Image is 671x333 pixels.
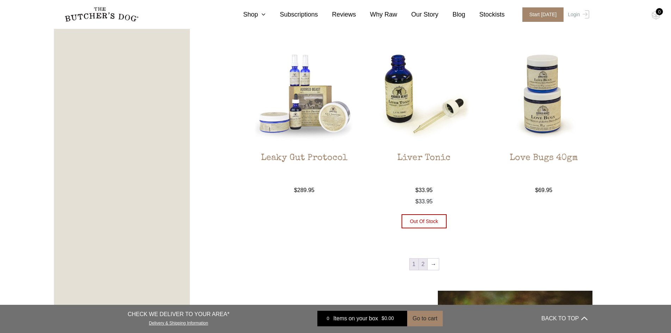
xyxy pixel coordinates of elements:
[407,311,442,326] button: Go to cart
[333,314,378,323] span: Items on your box
[402,214,447,228] button: Out of stock
[419,259,428,270] a: Page 2
[266,10,318,19] a: Subscriptions
[490,153,597,186] h2: Love Bugs 40gm
[490,41,597,195] a: Love Bugs 40gmLove Bugs 40gm $69.95
[251,153,358,186] h2: Leaky Gut Protocol
[294,187,297,193] span: $
[294,187,315,193] bdi: 289.95
[397,10,439,19] a: Our Story
[323,315,333,322] div: 0
[381,316,384,321] span: $
[522,7,564,22] span: Start [DATE]
[656,8,663,15] div: 0
[415,198,418,204] span: $
[490,41,597,147] img: Love Bugs 40gm
[356,10,397,19] a: Why Raw
[439,10,465,19] a: Blog
[371,153,477,186] h2: Liver Tonic
[465,10,505,19] a: Stockists
[149,319,208,326] a: Delivery & Shipping Information
[415,187,418,193] span: $
[381,316,394,321] bdi: 0.00
[652,11,660,20] img: TBD_Cart-Empty.png
[415,187,433,193] bdi: 33.95
[318,10,356,19] a: Reviews
[566,7,589,22] a: Login
[251,41,358,147] img: Leaky Gut Protocol
[541,310,587,327] button: BACK TO TOP
[229,10,266,19] a: Shop
[535,187,552,193] bdi: 69.95
[128,310,229,319] p: CHECK WE DELIVER TO YOUR AREA*
[371,41,477,195] a: Liver TonicLiver Tonic $33.95
[415,198,433,204] span: 33.95
[371,41,477,147] img: Liver Tonic
[251,41,358,195] a: Leaky Gut ProtocolLeaky Gut Protocol $289.95
[515,7,566,22] a: Start [DATE]
[410,259,418,270] span: Page 1
[317,311,407,326] a: 0 Items on your box $0.00
[428,259,439,270] a: →
[535,187,538,193] span: $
